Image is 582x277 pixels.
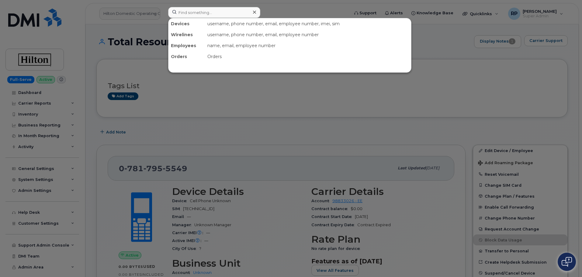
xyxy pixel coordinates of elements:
[205,40,411,51] div: name, email, employee number
[168,18,205,29] div: Devices
[205,29,411,40] div: username, phone number, email, employee number
[205,18,411,29] div: username, phone number, email, employee number, imei, sim
[205,51,411,62] div: Orders
[168,29,205,40] div: Wirelines
[562,257,572,267] img: Open chat
[168,40,205,51] div: Employees
[168,51,205,62] div: Orders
